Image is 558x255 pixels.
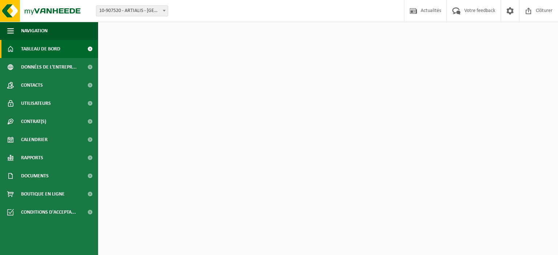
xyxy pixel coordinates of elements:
span: Rapports [21,149,43,167]
span: Boutique en ligne [21,185,65,203]
span: 10-907520 - ARTIALIS - LIÈGE [96,6,168,16]
span: Navigation [21,22,48,40]
span: Tableau de bord [21,40,60,58]
span: Utilisateurs [21,94,51,112]
span: 10-907520 - ARTIALIS - LIÈGE [96,5,168,16]
span: Contacts [21,76,43,94]
span: Contrat(s) [21,112,46,131]
span: Données de l'entrepr... [21,58,77,76]
span: Conditions d'accepta... [21,203,76,221]
span: Documents [21,167,49,185]
span: Calendrier [21,131,48,149]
